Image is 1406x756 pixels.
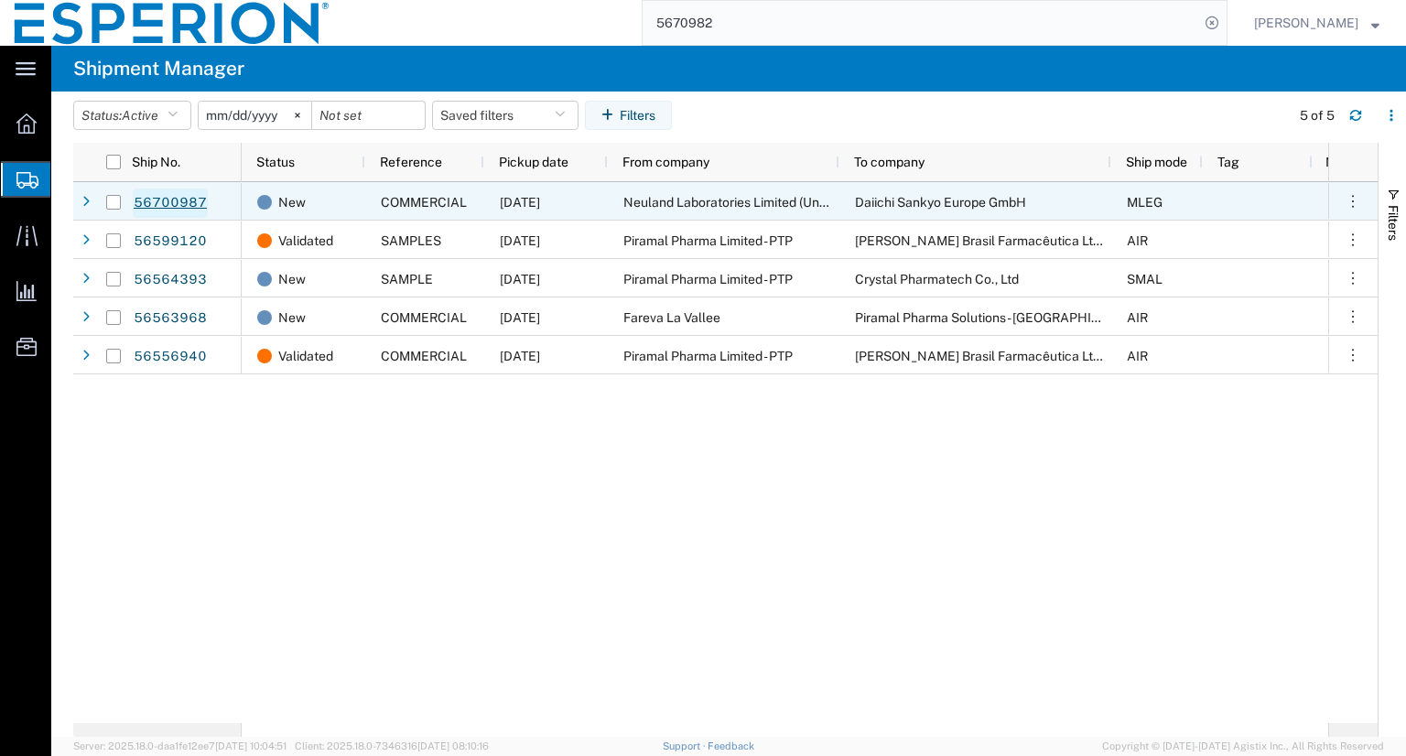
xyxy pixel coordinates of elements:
span: AIR [1127,310,1148,325]
span: AIR [1127,233,1148,248]
span: AIR [1127,349,1148,363]
div: 5 of 5 [1300,106,1335,125]
span: Status [256,155,295,169]
a: 56564393 [133,265,208,295]
span: Piramal Pharma Limited - PTP [623,272,793,286]
span: SMAL [1127,272,1163,286]
span: Active [122,108,158,123]
span: [DATE] 10:04:51 [215,740,287,751]
a: 56563968 [133,304,208,333]
span: Ship No. [132,155,180,169]
button: Status:Active [73,101,191,130]
span: Piramal Pharma Solutions - Sellersville [855,310,1143,325]
span: Reference [380,155,442,169]
span: New [278,183,306,221]
span: SAMPLE [381,272,433,286]
span: COMMERCIAL [381,349,467,363]
span: Filters [1386,205,1401,241]
input: Not set [199,102,311,129]
h4: Shipment Manager [73,46,244,92]
button: [PERSON_NAME] [1253,12,1380,34]
span: Daiichi Sankyo Europe GmbH [855,195,1026,210]
span: Ship mode [1126,155,1187,169]
span: Tag [1217,155,1239,169]
span: Crystal Pharmatech Co., Ltd [855,272,1019,286]
span: Philippe Jayat [1254,13,1358,33]
a: 56556940 [133,342,208,372]
span: 09/04/2025 [500,349,540,363]
span: Fareva La Vallee [623,310,720,325]
input: Not set [312,102,425,129]
a: 56700987 [133,189,208,218]
span: SAMPLES [381,233,441,248]
span: Piramal Pharma Limited - PTP [623,233,793,248]
a: Feedback [708,740,754,751]
span: 09/05/2025 [500,195,540,210]
span: From company [622,155,709,169]
span: Neuland Laboratories Limited (Unit II) [623,195,840,210]
span: COMMERCIAL [381,195,467,210]
span: Copyright © [DATE]-[DATE] Agistix Inc., All Rights Reserved [1102,739,1384,754]
span: Validated [278,337,333,375]
span: Client: 2025.18.0-7346316 [295,740,489,751]
span: Pickup date [499,155,568,169]
input: Search for shipment number, reference number [643,1,1199,45]
span: [DATE] 08:10:16 [417,740,489,751]
button: Saved filters [432,101,579,130]
span: 08/29/2025 [500,272,540,286]
span: To company [854,155,925,169]
span: New [278,260,306,298]
span: Notes [1325,155,1361,169]
span: 09/22/2025 [500,310,540,325]
span: Piramal Pharma Limited - PTP [623,349,793,363]
span: MLEG [1127,195,1163,210]
span: 08/25/2025 [500,233,540,248]
span: COMMERCIAL [381,310,467,325]
a: 56599120 [133,227,208,256]
span: Validated [278,221,333,260]
span: Server: 2025.18.0-daa1fe12ee7 [73,740,287,751]
span: New [278,298,306,337]
a: Support [663,740,708,751]
span: Daiichi Sankyo Brasil Farmacêutica Ltda. [855,233,1110,248]
button: Filters [585,101,672,130]
span: Daiichi Sankyo Brasil Farmacêutica Ltda. [855,349,1110,363]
